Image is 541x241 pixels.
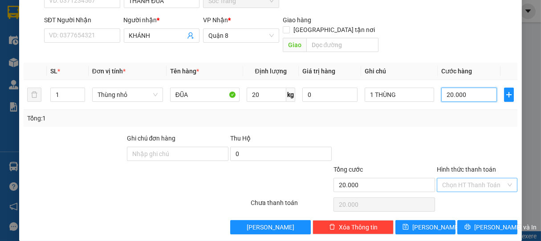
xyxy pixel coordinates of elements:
[302,68,335,75] span: Giá trị hàng
[437,166,496,173] label: Hình thức thanh toán
[457,220,517,234] button: printer[PERSON_NAME] và In
[361,63,438,80] th: Ghi chú
[127,147,228,161] input: Ghi chú đơn hàng
[127,135,176,142] label: Ghi chú đơn hàng
[283,16,311,24] span: Giao hàng
[92,68,126,75] span: Đơn vị tính
[302,88,358,102] input: 0
[4,4,129,38] li: Vĩnh Thành (Sóc Trăng)
[255,68,287,75] span: Định lượng
[27,113,210,123] div: Tổng: 1
[170,68,199,75] span: Tên hàng
[203,16,228,24] span: VP Nhận
[329,224,335,231] span: delete
[61,48,118,58] li: VP Quận 8
[27,88,41,102] button: delete
[283,38,306,52] span: Giao
[306,38,378,52] input: Dọc đường
[412,222,460,232] span: [PERSON_NAME]
[187,32,194,39] span: user-add
[334,166,363,173] span: Tổng cước
[77,89,83,95] span: up
[504,88,514,102] button: plus
[247,222,294,232] span: [PERSON_NAME]
[75,95,85,101] span: Decrease Value
[230,135,251,142] span: Thu Hộ
[4,48,61,58] li: VP Sóc Trăng
[77,96,83,101] span: down
[290,25,378,35] span: [GEOGRAPHIC_DATA] tận nơi
[250,198,333,213] div: Chưa thanh toán
[474,222,537,232] span: [PERSON_NAME] và In
[208,29,274,42] span: Quận 8
[170,88,240,102] input: VD: Bàn, Ghế
[50,68,57,75] span: SL
[403,224,409,231] span: save
[4,4,36,36] img: logo.jpg
[44,15,120,25] div: SĐT Người Nhận
[441,68,472,75] span: Cước hàng
[395,220,456,234] button: save[PERSON_NAME]
[4,60,11,66] span: environment
[504,91,514,98] span: plus
[75,88,85,95] span: Increase Value
[98,88,158,101] span: Thùng nhỏ
[61,60,68,66] span: environment
[313,220,394,234] button: deleteXóa Thông tin
[464,224,471,231] span: printer
[230,220,311,234] button: [PERSON_NAME]
[124,15,200,25] div: Người nhận
[339,222,378,232] span: Xóa Thông tin
[286,88,295,102] span: kg
[365,88,434,102] input: Ghi Chú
